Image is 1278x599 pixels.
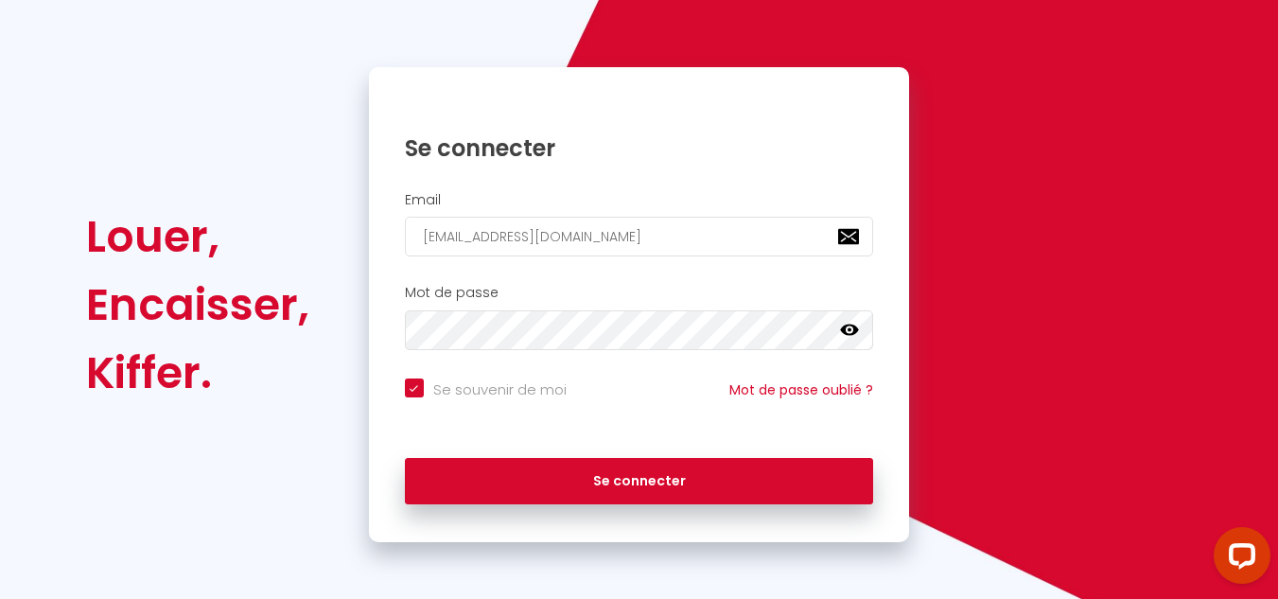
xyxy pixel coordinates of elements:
h1: Se connecter [405,133,874,163]
div: Encaisser, [86,271,309,339]
iframe: LiveChat chat widget [1199,520,1278,599]
div: Kiffer. [86,339,309,407]
input: Ton Email [405,217,874,256]
h2: Email [405,192,874,208]
button: Se connecter [405,458,874,505]
div: Louer, [86,203,309,271]
h2: Mot de passe [405,285,874,301]
a: Mot de passe oublié ? [729,380,873,399]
